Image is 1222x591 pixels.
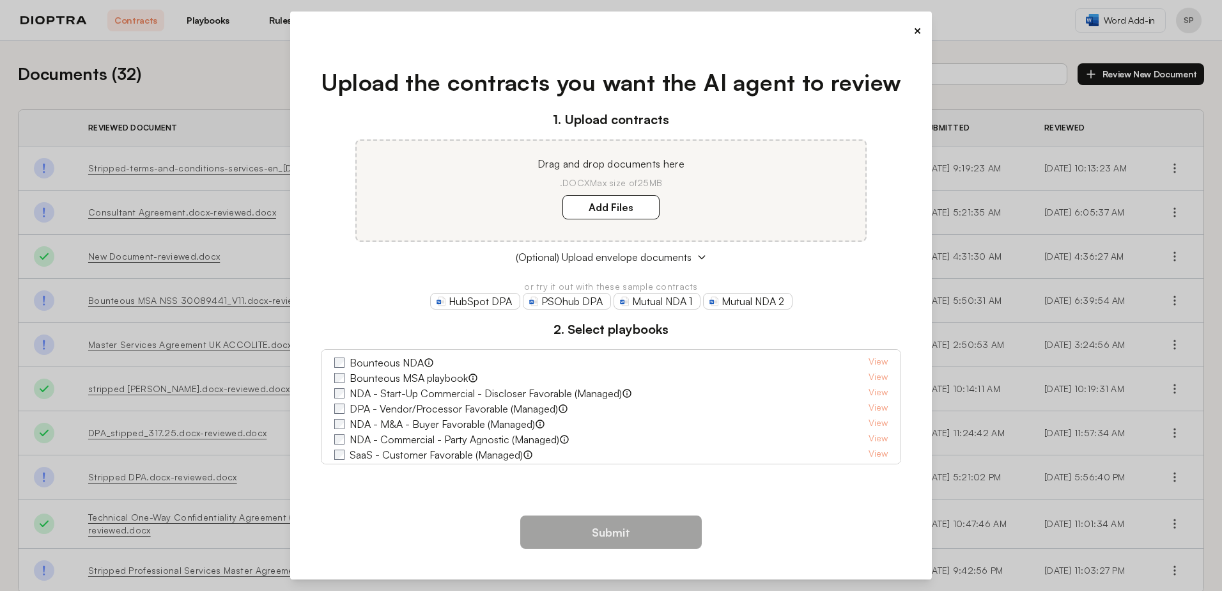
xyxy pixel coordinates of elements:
[869,432,888,447] a: View
[869,386,888,401] a: View
[350,462,564,478] label: Dioptra Services Agreement - Vendor Favorable
[350,432,559,447] label: NDA - Commercial - Party Agnostic (Managed)
[350,447,523,462] label: SaaS - Customer Favorable (Managed)
[350,416,535,432] label: NDA - M&A - Buyer Favorable (Managed)
[350,355,424,370] label: Bounteous NDA
[869,416,888,432] a: View
[350,386,622,401] label: NDA - Start-Up Commercial - Discloser Favorable (Managed)
[913,22,922,40] button: ×
[321,249,902,265] button: (Optional) Upload envelope documents
[869,401,888,416] a: View
[516,249,692,265] span: (Optional) Upload envelope documents
[562,195,660,219] label: Add Files
[350,401,558,416] label: DPA - Vendor/Processor Favorable (Managed)
[321,65,902,100] h1: Upload the contracts you want the AI agent to review
[520,516,702,549] button: Submit
[372,156,850,171] p: Drag and drop documents here
[321,320,902,339] h3: 2. Select playbooks
[372,177,850,189] p: .DOCX Max size of 25MB
[869,370,888,386] a: View
[321,280,902,293] p: or try it out with these sample contracts
[523,293,611,310] a: PSOhub DPA
[703,293,793,310] a: Mutual NDA 2
[869,462,888,478] a: View
[350,370,468,386] label: Bounteous MSA playbook
[430,293,520,310] a: HubSpot DPA
[869,447,888,462] a: View
[869,355,888,370] a: View
[321,110,902,129] h3: 1. Upload contracts
[614,293,700,310] a: Mutual NDA 1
